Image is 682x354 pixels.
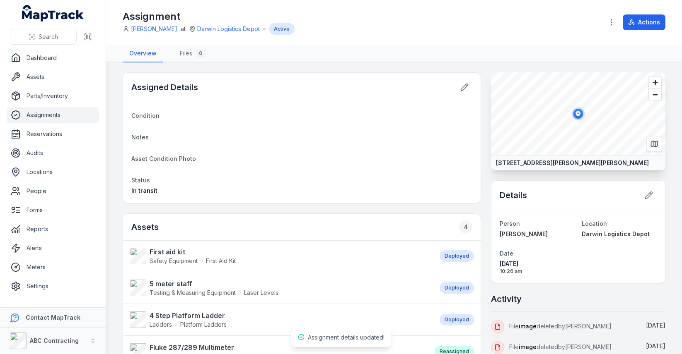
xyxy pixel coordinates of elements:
div: Deployed [440,314,474,325]
a: 5 meter staffTesting & Measuring EquipmentLaser Levels [130,279,431,297]
strong: Contact MapTrack [26,314,80,321]
a: Settings [7,278,99,294]
span: Safety Equipment [150,257,198,265]
a: Audits [7,145,99,161]
span: 10:26 am [500,268,575,275]
div: 0 [196,48,206,58]
span: Search [39,33,58,41]
span: [DATE] [646,322,665,329]
time: 08/10/2025, 11:22:28 am [646,322,665,329]
span: In transit [131,187,157,194]
span: File deleted by [PERSON_NAME] [509,323,612,330]
button: Actions [623,14,665,30]
h2: Assigned Details [131,81,198,93]
a: Darwin Logistics Depot [582,230,657,238]
a: Parts/Inventory [7,88,99,104]
a: Dashboard [7,50,99,66]
span: [DATE] [646,342,665,349]
span: Platform Ladders [180,321,227,329]
button: Zoom out [649,88,661,100]
span: Location [582,220,607,227]
h2: Details [500,189,527,201]
span: Darwin Logistics Depot [582,230,650,237]
span: Status [131,177,150,184]
strong: Fluke 287/289 Multimeter [150,342,236,352]
a: [PERSON_NAME] [131,25,177,33]
canvas: Map [491,72,665,155]
h1: Assignment [123,10,295,23]
button: Switch to Map View [646,136,662,152]
a: First aid kitSafety EquipmentFirst Aid Kit [130,247,431,265]
a: 4 Step Platform LadderLaddersPlatform Ladders [130,311,431,329]
a: Overview [123,45,163,62]
span: Ladders [150,321,172,329]
time: 16/09/2025, 10:26:03 am [500,260,575,275]
strong: ABC Contracting [30,337,79,344]
time: 08/10/2025, 11:22:28 am [646,342,665,349]
a: Reservations [7,126,99,142]
span: Testing & Measuring Equipment [150,289,236,297]
span: image [519,323,537,330]
a: Alerts [7,240,99,256]
span: Notes [131,134,149,141]
strong: 5 meter staff [150,279,278,289]
a: People [7,183,99,199]
h2: Assets [131,220,472,234]
span: Laser Levels [244,289,278,297]
span: First Aid Kit [206,257,236,265]
div: 4 [459,220,472,234]
h2: Activity [491,293,522,305]
span: image [519,343,537,350]
a: Meters [7,259,99,275]
span: Date [500,250,513,257]
div: Deployed [440,282,474,294]
span: Asset Condition Photo [131,155,196,162]
a: Assignments [7,107,99,123]
a: MapTrack [22,5,84,22]
span: Person [500,220,520,227]
a: Assets [7,69,99,85]
span: at [181,25,186,33]
div: Deployed [440,250,474,262]
a: Darwin Logistics Depot [197,25,260,33]
div: Active [269,23,295,35]
a: Forms [7,202,99,218]
span: Assignment details updated! [308,334,385,341]
strong: [STREET_ADDRESS][PERSON_NAME][PERSON_NAME] [496,159,649,167]
span: File deleted by [PERSON_NAME] [509,343,612,350]
a: [PERSON_NAME] [500,230,575,238]
button: Search [10,29,77,45]
a: Locations [7,164,99,180]
button: Zoom in [649,77,661,88]
a: Reports [7,221,99,237]
strong: 4 Step Platform Ladder [150,311,227,321]
a: Files0 [173,45,212,62]
span: [DATE] [500,260,575,268]
strong: First aid kit [150,247,236,257]
span: Condition [131,112,160,119]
